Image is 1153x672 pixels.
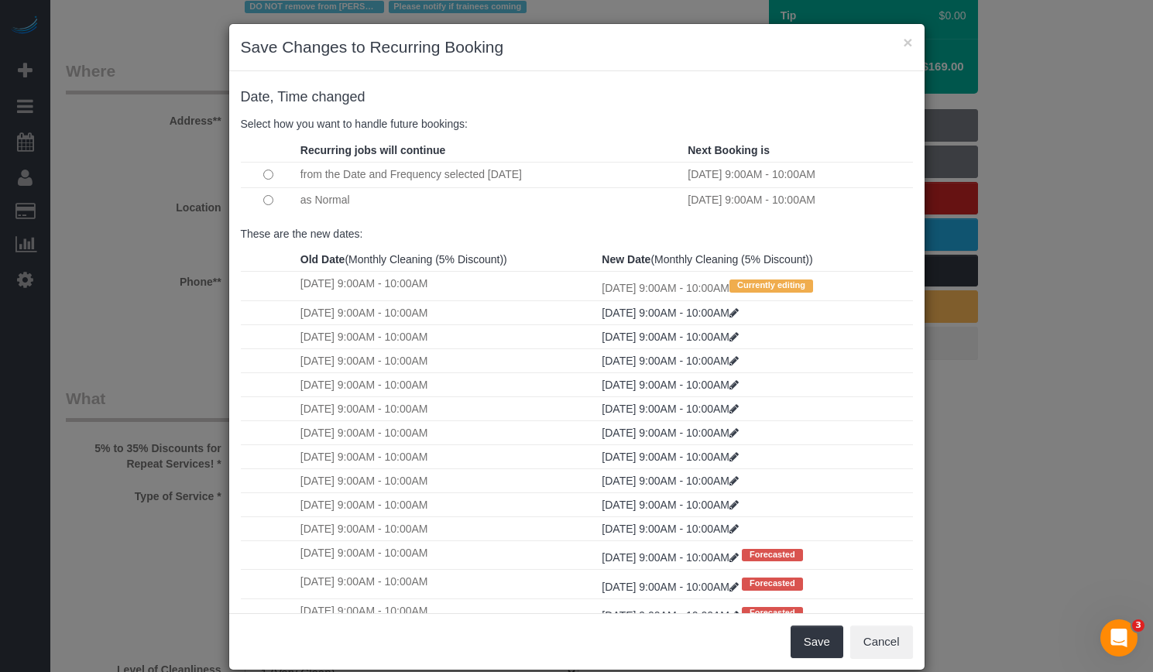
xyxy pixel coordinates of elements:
a: [DATE] 9:00AM - 10:00AM [602,355,739,367]
td: [DATE] 9:00AM - 10:00AM [297,516,599,540]
strong: Old Date [300,253,345,266]
td: [DATE] 9:00AM - 10:00AM [297,396,599,420]
h4: changed [241,90,913,105]
td: [DATE] 9:00AM - 10:00AM [598,272,912,300]
td: as Normal [297,187,684,213]
p: Select how you want to handle future bookings: [241,116,913,132]
strong: Recurring jobs will continue [300,144,445,156]
a: [DATE] 9:00AM - 10:00AM [602,499,739,511]
span: Currently editing [729,279,813,292]
td: [DATE] 9:00AM - 10:00AM [684,187,912,213]
td: [DATE] 9:00AM - 10:00AM [684,162,912,187]
th: (Monthly Cleaning (5% Discount)) [297,248,599,272]
button: Cancel [850,626,913,658]
span: Forecasted [742,578,803,590]
a: [DATE] 9:00AM - 10:00AM [602,581,742,593]
a: [DATE] 9:00AM - 10:00AM [602,451,739,463]
a: [DATE] 9:00AM - 10:00AM [602,427,739,439]
p: These are the new dates: [241,226,913,242]
span: Forecasted [742,549,803,561]
a: [DATE] 9:00AM - 10:00AM [602,379,739,391]
th: (Monthly Cleaning (5% Discount)) [598,248,912,272]
td: from the Date and Frequency selected [DATE] [297,162,684,187]
td: [DATE] 9:00AM - 10:00AM [297,540,599,569]
a: [DATE] 9:00AM - 10:00AM [602,523,739,535]
td: [DATE] 9:00AM - 10:00AM [297,372,599,396]
td: [DATE] 9:00AM - 10:00AM [297,348,599,372]
button: × [903,34,912,50]
strong: Next Booking is [688,144,770,156]
a: [DATE] 9:00AM - 10:00AM [602,551,742,564]
span: 3 [1132,619,1144,632]
a: [DATE] 9:00AM - 10:00AM [602,307,739,319]
strong: New Date [602,253,650,266]
a: [DATE] 9:00AM - 10:00AM [602,609,742,622]
td: [DATE] 9:00AM - 10:00AM [297,570,599,598]
td: [DATE] 9:00AM - 10:00AM [297,272,599,300]
iframe: Intercom live chat [1100,619,1138,657]
td: [DATE] 9:00AM - 10:00AM [297,598,599,627]
td: [DATE] 9:00AM - 10:00AM [297,300,599,324]
a: [DATE] 9:00AM - 10:00AM [602,331,739,343]
td: [DATE] 9:00AM - 10:00AM [297,492,599,516]
span: Date, Time [241,89,308,105]
td: [DATE] 9:00AM - 10:00AM [297,420,599,444]
span: Forecasted [742,607,803,619]
td: [DATE] 9:00AM - 10:00AM [297,324,599,348]
a: [DATE] 9:00AM - 10:00AM [602,403,739,415]
td: [DATE] 9:00AM - 10:00AM [297,444,599,468]
h3: Save Changes to Recurring Booking [241,36,913,59]
button: Save [791,626,843,658]
td: [DATE] 9:00AM - 10:00AM [297,468,599,492]
a: [DATE] 9:00AM - 10:00AM [602,475,739,487]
